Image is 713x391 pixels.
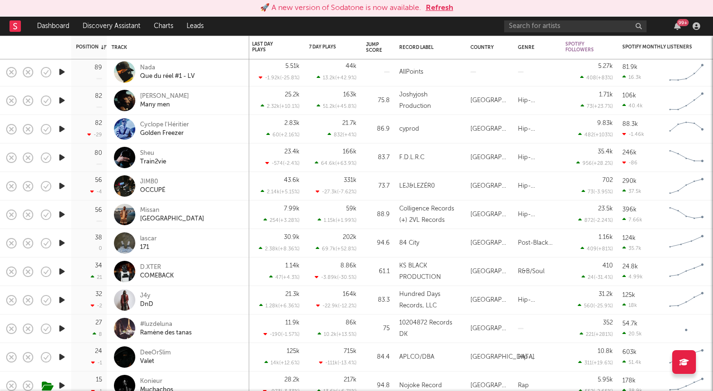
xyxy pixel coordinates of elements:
[140,121,189,138] a: Cyclope l'HéritierGolden Freezer
[318,331,356,337] div: 10.2k ( +13.5 % )
[317,103,356,109] div: 51.2k ( +45.8 % )
[582,189,613,195] div: 73 ( -3.95 % )
[470,352,535,363] div: [GEOGRAPHIC_DATA]
[366,152,390,163] div: 83.7
[622,378,636,384] div: 178k
[622,245,641,251] div: 35.7k
[285,320,300,326] div: 11.9k
[665,146,708,170] svg: Chart title
[328,132,356,138] div: 832 ( +4 % )
[94,65,102,71] div: 89
[342,120,356,126] div: 21.7k
[366,323,390,334] div: 75
[622,207,637,213] div: 396k
[597,120,613,126] div: 9.83k
[340,263,356,269] div: 8.86k
[140,149,166,158] div: Sheu
[399,67,423,78] div: AllPoints
[316,303,356,309] div: -22.9k ( -12.2 % )
[315,274,356,280] div: -3.89k ( -30.5 % )
[147,17,180,36] a: Charts
[366,238,390,249] div: 94.6
[622,217,642,223] div: 7.66k
[399,89,461,112] div: Joshyjosh Production
[598,149,613,155] div: 35.4k
[140,92,189,101] div: [PERSON_NAME]
[316,246,356,252] div: 69.7k ( +52.8 % )
[622,121,638,127] div: 88.3k
[603,320,613,326] div: 352
[622,274,643,280] div: 4.99k
[99,246,102,251] div: 0
[285,291,300,297] div: 21.3k
[366,295,390,306] div: 83.3
[470,95,508,106] div: [GEOGRAPHIC_DATA]
[76,17,147,36] a: Discovery Assistant
[470,45,504,50] div: Country
[285,263,300,269] div: 1.14k
[580,331,613,337] div: 221 ( +281 % )
[665,117,708,141] svg: Chart title
[366,266,390,277] div: 61.1
[90,189,102,195] div: -4
[140,158,166,166] div: Train2vie
[344,348,356,354] div: 715k
[581,246,613,252] div: 409 ( +81 % )
[399,317,461,340] div: 10204872 Records DK
[346,206,356,212] div: 59k
[399,260,461,283] div: KS BLACK PRODUCTION
[140,121,189,129] div: Cyclope l'Héritier
[180,17,210,36] a: Leads
[319,360,356,366] div: -111k ( -13.4 % )
[95,263,102,269] div: 34
[346,63,356,69] div: 44k
[140,292,153,300] div: J4y
[284,377,300,383] div: 28.2k
[677,19,689,26] div: 99 +
[140,129,189,138] div: Golden Freezer
[140,320,192,329] div: #luzdeluna
[95,291,102,297] div: 32
[93,331,102,337] div: 8
[269,274,300,280] div: 47 ( +4.3 % )
[426,2,453,14] button: Refresh
[252,41,285,53] div: Last Day Plays
[140,101,189,109] div: Many men
[665,89,708,113] svg: Chart title
[399,289,461,312] div: Hundred Days Records, LLC
[140,149,166,166] a: SheuTrain2vie
[140,272,174,280] div: COMEBACK
[470,266,508,277] div: [GEOGRAPHIC_DATA]
[140,178,165,195] a: JIMB0OCCUPÉ
[263,331,300,337] div: -190 ( -1.57 % )
[309,44,342,50] div: 7 Day Plays
[140,349,171,357] div: DeeOrSlim
[284,120,300,126] div: 2.83k
[598,348,613,354] div: 10.8k
[665,260,708,284] svg: Chart title
[285,92,300,98] div: 25.2k
[260,2,421,14] div: 🚀 A new version of Sodatone is now available.
[665,174,708,198] svg: Chart title
[265,160,300,166] div: -574 ( -2.4 % )
[599,291,613,297] div: 31.2k
[598,206,613,212] div: 23.5k
[140,64,195,72] div: Nada
[674,22,681,30] button: 99+
[470,152,508,163] div: [GEOGRAPHIC_DATA]
[622,74,641,80] div: 16.3k
[285,63,300,69] div: 5.51k
[518,209,556,220] div: Hip-Hop/Rap
[366,95,390,106] div: 75.8
[665,231,708,255] svg: Chart title
[622,93,636,99] div: 106k
[578,217,613,223] div: 872 ( -2.24 % )
[315,160,356,166] div: 64.6k ( +63.9 % )
[140,235,157,252] a: lascar171
[95,93,102,99] div: 82
[140,186,165,195] div: OCCUPÉ
[399,124,419,135] div: cyprod
[581,103,613,109] div: 73 ( +23.7 % )
[95,348,102,354] div: 24
[30,17,76,36] a: Dashboard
